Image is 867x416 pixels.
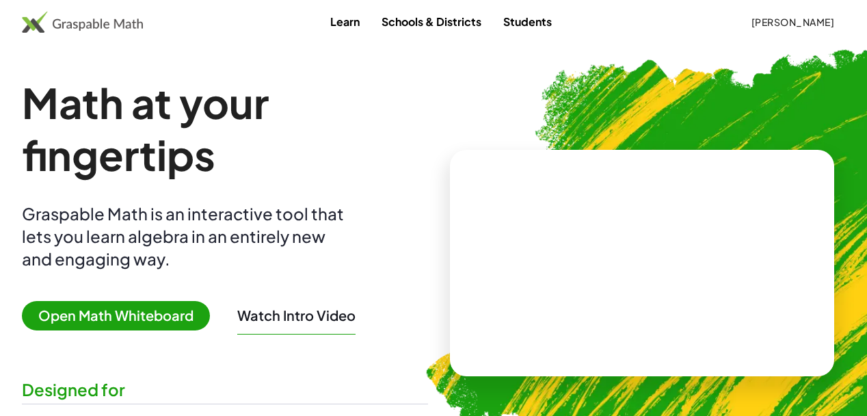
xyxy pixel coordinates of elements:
[751,16,834,28] span: [PERSON_NAME]
[22,203,350,270] div: Graspable Math is an interactive tool that lets you learn algebra in an entirely new and engaging...
[319,9,371,34] a: Learn
[539,211,745,314] video: What is this? This is dynamic math notation. Dynamic math notation plays a central role in how Gr...
[237,307,356,324] button: Watch Intro Video
[22,378,428,401] div: Designed for
[22,301,210,330] span: Open Math Whiteboard
[22,309,221,324] a: Open Math Whiteboard
[492,9,563,34] a: Students
[740,10,845,34] button: [PERSON_NAME]
[371,9,492,34] a: Schools & Districts
[22,77,428,181] h1: Math at your fingertips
